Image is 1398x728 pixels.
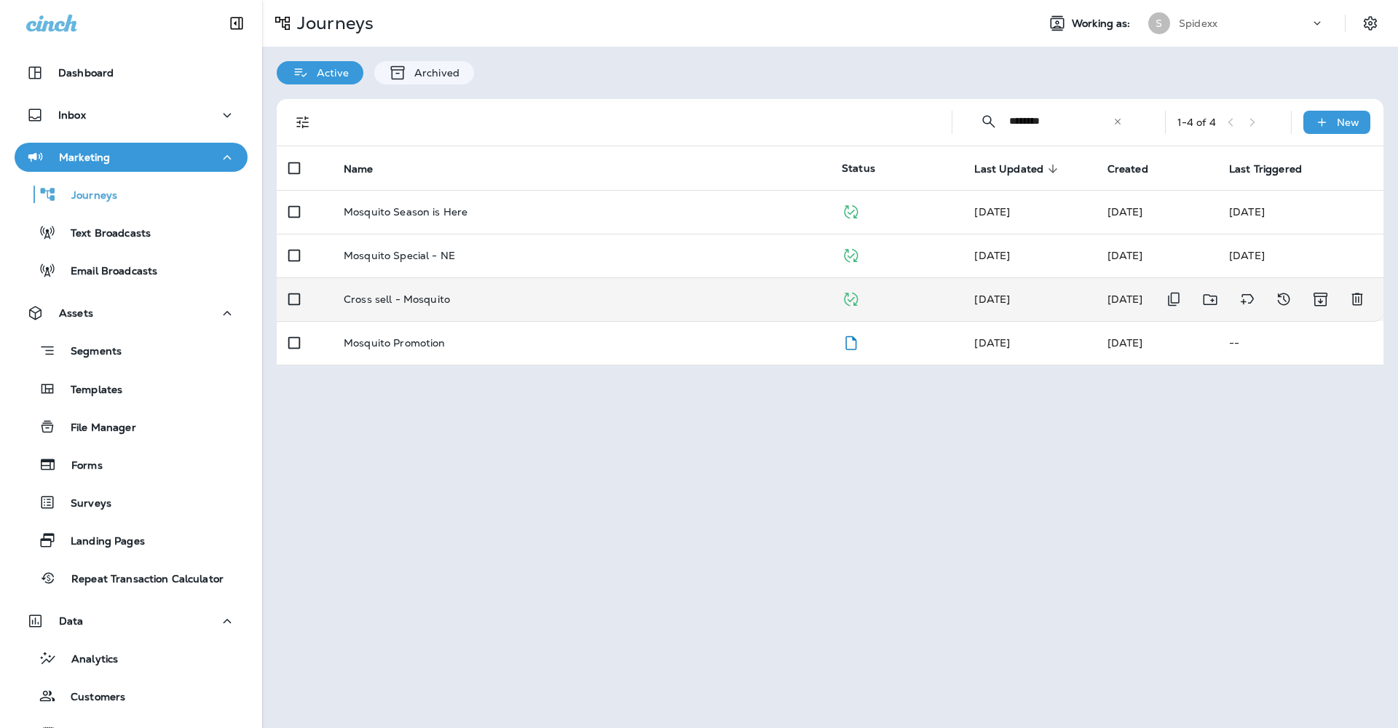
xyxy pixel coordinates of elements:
[1107,162,1167,175] span: Created
[974,249,1010,262] span: Frank Carreno
[1217,234,1383,277] td: [DATE]
[344,162,392,175] span: Name
[15,449,248,480] button: Forms
[15,335,248,366] button: Segments
[58,67,114,79] p: Dashboard
[15,643,248,673] button: Analytics
[15,143,248,172] button: Marketing
[1107,293,1143,306] span: Frank Carreno
[1343,285,1372,314] button: Delete
[56,384,122,397] p: Templates
[59,615,84,627] p: Data
[56,422,136,435] p: File Manager
[1177,116,1216,128] div: 1 - 4 of 4
[1179,17,1217,29] p: Spidexx
[344,163,374,175] span: Name
[15,411,248,442] button: File Manager
[15,298,248,328] button: Assets
[15,681,248,711] button: Customers
[1072,17,1134,30] span: Working as:
[309,67,349,79] p: Active
[842,335,860,348] span: Draft
[15,217,248,248] button: Text Broadcasts
[1269,285,1298,314] button: View Changelog
[344,206,467,218] p: Mosquito Season is Here
[974,336,1010,349] span: Frank Carreno
[1357,10,1383,36] button: Settings
[57,189,117,203] p: Journeys
[974,163,1043,175] span: Last Updated
[56,227,151,241] p: Text Broadcasts
[56,345,122,360] p: Segments
[15,487,248,518] button: Surveys
[15,179,248,210] button: Journeys
[15,255,248,285] button: Email Broadcasts
[1107,163,1148,175] span: Created
[56,265,157,279] p: Email Broadcasts
[15,606,248,636] button: Data
[344,293,450,305] p: Cross sell - Mosquito
[1159,285,1188,314] button: Duplicate
[1196,285,1225,314] button: Move to folder
[15,373,248,404] button: Templates
[57,573,224,587] p: Repeat Transaction Calculator
[407,67,459,79] p: Archived
[57,653,118,667] p: Analytics
[56,691,125,705] p: Customers
[842,291,860,304] span: Published
[58,109,86,121] p: Inbox
[1229,163,1302,175] span: Last Triggered
[291,12,374,34] p: Journeys
[842,204,860,217] span: Published
[15,100,248,130] button: Inbox
[288,108,317,137] button: Filters
[1229,162,1321,175] span: Last Triggered
[1148,12,1170,34] div: S
[1229,337,1372,349] p: --
[15,58,248,87] button: Dashboard
[974,162,1062,175] span: Last Updated
[1107,205,1143,218] span: Jason Munk
[216,9,257,38] button: Collapse Sidebar
[344,337,446,349] p: Mosquito Promotion
[974,293,1010,306] span: Caitlyn Wade
[974,107,1003,136] button: Collapse Search
[842,248,860,261] span: Published
[1337,116,1359,128] p: New
[344,250,455,261] p: Mosquito Special - NE
[15,525,248,555] button: Landing Pages
[56,535,145,549] p: Landing Pages
[1217,190,1383,234] td: [DATE]
[59,151,110,163] p: Marketing
[974,205,1010,218] span: Caitlyn Wade
[15,563,248,593] button: Repeat Transaction Calculator
[59,307,93,319] p: Assets
[56,497,111,511] p: Surveys
[842,162,875,175] span: Status
[1107,336,1143,349] span: Frank Carreno
[57,459,103,473] p: Forms
[1107,249,1143,262] span: Caitlyn Wade
[1233,285,1262,314] button: Add tags
[1306,285,1335,314] button: Archive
